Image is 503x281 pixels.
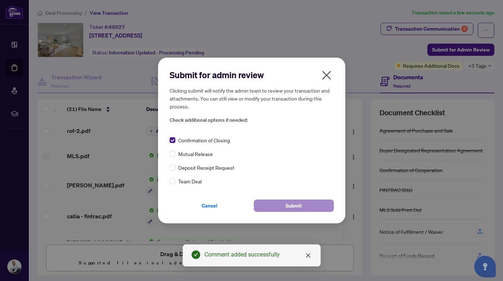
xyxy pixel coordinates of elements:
[178,177,202,185] span: Team Deal
[170,69,334,81] h2: Submit for admin review
[254,200,334,212] button: Submit
[178,136,230,144] span: Confirmation of Closing
[178,150,213,158] span: Mutual Release
[170,86,334,110] h5: Clicking submit will notify the admin team to review your transaction and attachments. You can st...
[170,200,250,212] button: Cancel
[202,200,217,211] span: Cancel
[474,256,496,277] button: Open asap
[305,253,311,258] span: close
[321,70,332,81] span: close
[170,116,334,124] span: Check additional options if needed:
[286,200,302,211] span: Submit
[205,250,312,259] div: Comment added successfully
[304,251,312,259] a: Close
[178,164,234,171] span: Deposit Receipt Request
[192,250,200,259] span: check-circle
